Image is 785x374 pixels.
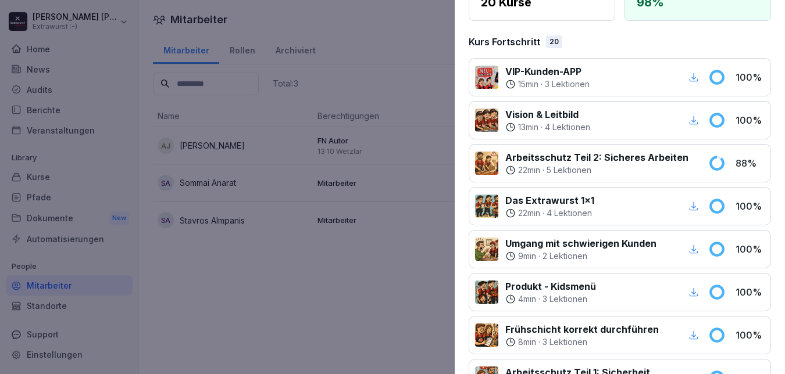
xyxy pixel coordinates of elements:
[736,113,765,127] p: 100 %
[518,78,538,90] p: 15 min
[736,328,765,342] p: 100 %
[518,207,540,219] p: 22 min
[547,207,592,219] p: 4 Lektionen
[518,336,536,348] p: 8 min
[505,150,688,164] p: Arbeitsschutz Teil 2: Sicheres Arbeiten
[543,250,587,262] p: 2 Lektionen
[505,164,688,176] div: ·
[545,121,590,133] p: 4 Lektionen
[505,279,596,293] p: Produkt - Kidsmenü
[546,35,562,48] div: 20
[505,64,590,78] p: VIP-Kunden-APP
[518,121,538,133] p: 13 min
[736,285,765,299] p: 100 %
[505,107,590,121] p: Vision & Leitbild
[543,336,587,348] p: 3 Lektionen
[469,35,540,49] p: Kurs Fortschritt
[505,121,590,133] div: ·
[736,199,765,213] p: 100 %
[505,78,590,90] div: ·
[518,250,536,262] p: 9 min
[505,322,659,336] p: Frühschicht korrekt durchführen
[505,250,656,262] div: ·
[518,293,536,305] p: 4 min
[505,236,656,250] p: Umgang mit schwierigen Kunden
[505,336,659,348] div: ·
[505,293,596,305] div: ·
[543,293,587,305] p: 3 Lektionen
[736,70,765,84] p: 100 %
[518,164,540,176] p: 22 min
[547,164,591,176] p: 5 Lektionen
[505,193,594,207] p: Das Extrawurst 1x1
[545,78,590,90] p: 3 Lektionen
[505,207,594,219] div: ·
[736,242,765,256] p: 100 %
[736,156,765,170] p: 88 %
